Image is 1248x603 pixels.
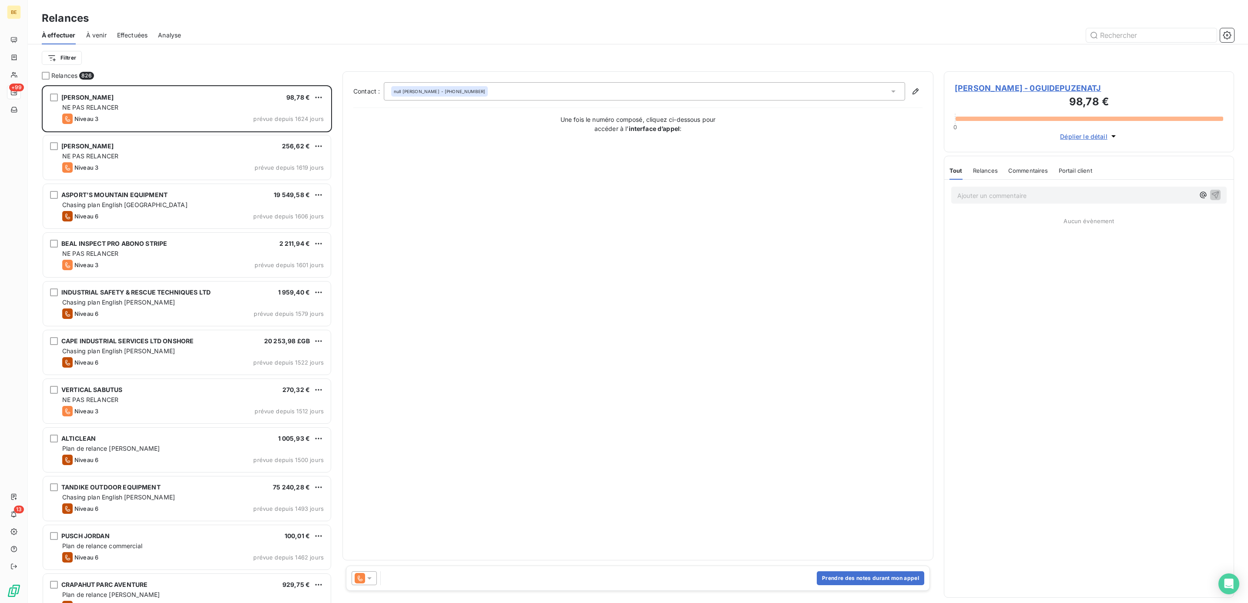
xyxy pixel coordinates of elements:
span: prévue depuis 1579 jours [254,310,324,317]
button: Filtrer [42,51,82,65]
span: 75 240,28 € [273,483,310,491]
span: Relances [51,71,77,80]
span: 826 [79,72,94,80]
span: VERTICAL SABUTUS [61,386,122,393]
span: [PERSON_NAME] [61,142,114,150]
span: prévue depuis 1619 jours [255,164,324,171]
span: prévue depuis 1493 jours [253,505,324,512]
span: Niveau 6 [74,505,98,512]
span: prévue depuis 1601 jours [255,261,324,268]
span: 256,62 € [282,142,310,150]
span: prévue depuis 1624 jours [253,115,324,122]
span: Effectuées [117,31,148,40]
span: Niveau 3 [74,115,98,122]
button: Prendre des notes durant mon appel [817,571,924,585]
span: Plan de relance [PERSON_NAME] [62,445,160,452]
span: 929,75 € [282,581,310,588]
span: Portail client [1059,167,1092,174]
span: Tout [949,167,963,174]
span: Aucun évènement [1063,218,1114,224]
span: Niveau 6 [74,456,98,463]
span: Niveau 3 [74,408,98,415]
span: null [PERSON_NAME] [394,88,439,94]
span: INDUSTRIAL SAFETY & RESCUE TECHNIQUES LTD [61,288,211,296]
span: Chasing plan English [PERSON_NAME] [62,493,175,501]
p: Une fois le numéro composé, cliquez ci-dessous pour accéder à l’ : [551,115,725,133]
div: BE [7,5,21,19]
span: Chasing plan English [PERSON_NAME] [62,298,175,306]
span: 100,01 € [285,532,310,539]
span: 270,32 € [282,386,310,393]
span: Chasing plan English [GEOGRAPHIC_DATA] [62,201,188,208]
span: BEAL INSPECT PRO ABONO STRIPE [61,240,167,247]
span: À effectuer [42,31,76,40]
span: prévue depuis 1500 jours [253,456,324,463]
span: NE PAS RELANCER [62,396,118,403]
span: Plan de relance [PERSON_NAME] [62,591,160,598]
span: Niveau 6 [74,554,98,561]
span: 19 549,58 € [274,191,310,198]
span: 2 211,94 € [279,240,310,247]
span: ALTICLEAN [61,435,96,442]
span: PUSCH JORDAN [61,532,110,539]
span: Chasing plan English [PERSON_NAME] [62,347,175,355]
span: 1 959,40 € [278,288,310,296]
span: 20 253,98 £GB [264,337,310,345]
span: 13 [14,506,24,513]
img: Logo LeanPay [7,584,21,598]
strong: interface d’appel [629,125,680,132]
span: NE PAS RELANCER [62,152,118,160]
div: grid [42,85,332,603]
span: Plan de relance commercial [62,542,142,549]
span: [PERSON_NAME] - 0GUIDEPUZENATJ [955,82,1223,94]
span: prévue depuis 1512 jours [255,408,324,415]
span: 0 [953,124,957,131]
span: Déplier le détail [1060,132,1107,141]
span: prévue depuis 1606 jours [253,213,324,220]
span: prévue depuis 1462 jours [253,554,324,561]
span: Relances [973,167,998,174]
span: NE PAS RELANCER [62,104,118,111]
h3: 98,78 € [955,94,1223,111]
span: +99 [9,84,24,91]
span: NE PAS RELANCER [62,250,118,257]
label: Contact : [353,87,384,96]
span: Niveau 3 [74,261,98,268]
div: - [PHONE_NUMBER] [394,88,485,94]
a: +99 [7,85,20,99]
span: 1 005,93 € [278,435,310,442]
span: Niveau 6 [74,310,98,317]
span: À venir [86,31,107,40]
span: Analyse [158,31,181,40]
span: ASPORT'S MOUNTAIN EQUIPMENT [61,191,168,198]
button: Déplier le détail [1057,131,1121,141]
span: CAPE INDUSTRIAL SERVICES LTD ONSHORE [61,337,194,345]
span: Commentaires [1008,167,1048,174]
span: 98,78 € [286,94,310,101]
span: prévue depuis 1522 jours [253,359,324,366]
span: Niveau 6 [74,213,98,220]
input: Rechercher [1086,28,1217,42]
h3: Relances [42,10,89,26]
span: Niveau 6 [74,359,98,366]
div: Open Intercom Messenger [1218,573,1239,594]
span: Niveau 3 [74,164,98,171]
span: TANDIKE OUTDOOR EQUIPMENT [61,483,161,491]
span: [PERSON_NAME] [61,94,114,101]
span: CRAPAHUT PARC AVENTURE [61,581,148,588]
